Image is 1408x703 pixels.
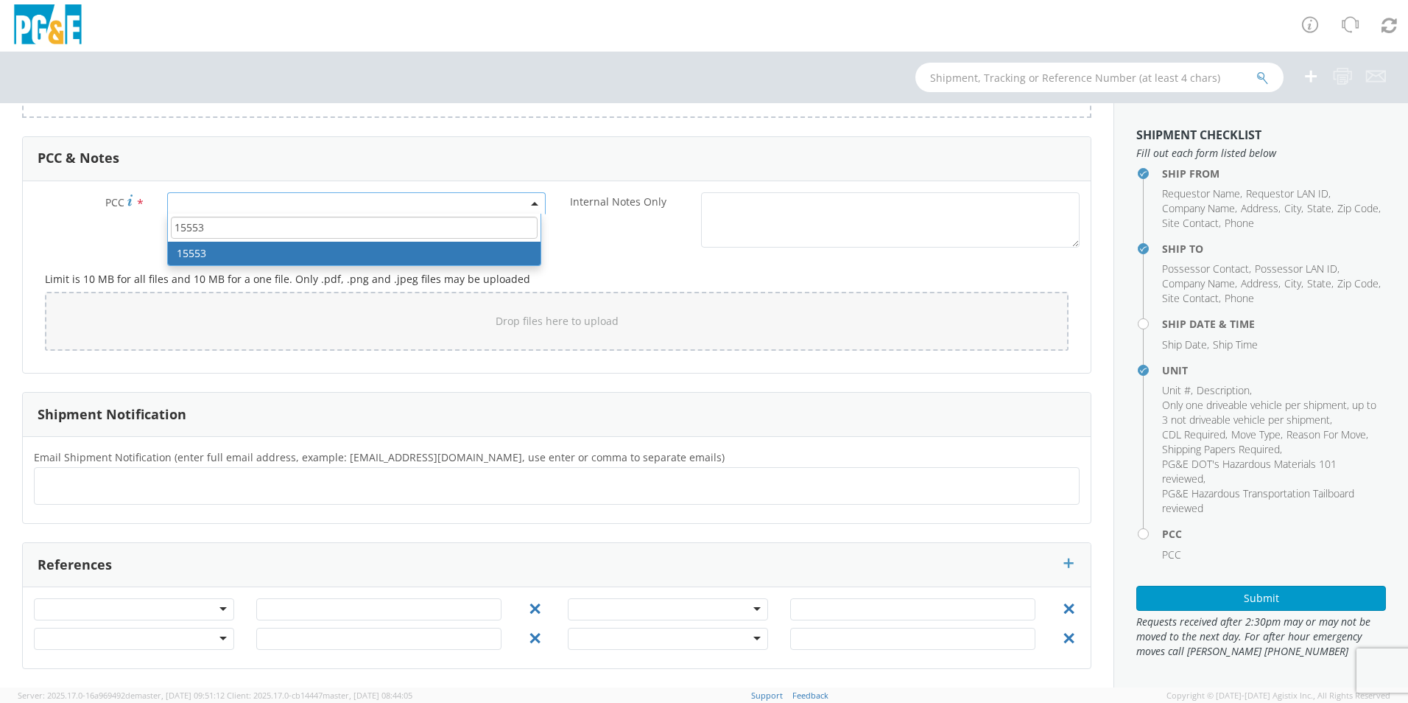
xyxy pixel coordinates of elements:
[1162,528,1386,539] h4: PCC
[1166,690,1390,702] span: Copyright © [DATE]-[DATE] Agistix Inc., All Rights Reserved
[1337,276,1379,290] span: Zip Code
[1136,615,1386,659] span: Requests received after 2:30pm may or may not be moved to the next day. For after hour emergency ...
[1241,276,1281,291] li: ,
[1162,291,1221,306] li: ,
[1162,383,1193,398] li: ,
[1231,427,1283,442] li: ,
[45,273,1069,284] h5: Limit is 10 MB for all files and 10 MB for a one file. Only .pdf, .png and .jpeg files may be upl...
[1213,337,1258,351] span: Ship Time
[1162,457,1337,486] span: PG&E DOT's Hazardous Materials 101 reviewed
[1284,201,1301,215] span: City
[1307,276,1334,291] li: ,
[1162,398,1376,427] span: Only one driveable vehicle per shipment, up to 3 not driveable vehicle per shipment
[1162,337,1209,352] li: ,
[168,242,541,265] li: 15553
[1225,216,1254,230] span: Phone
[1162,201,1237,216] li: ,
[1241,276,1278,290] span: Address
[1162,337,1207,351] span: Ship Date
[1284,201,1303,216] li: ,
[1162,442,1280,456] span: Shipping Papers Required
[1246,186,1328,200] span: Requestor LAN ID
[1162,427,1225,441] span: CDL Required
[1337,276,1381,291] li: ,
[915,63,1284,92] input: Shipment, Tracking or Reference Number (at least 4 chars)
[135,690,225,701] span: master, [DATE] 09:51:12
[1136,127,1261,143] strong: Shipment Checklist
[1136,586,1386,611] button: Submit
[1162,457,1382,486] li: ,
[1162,318,1386,329] h4: Ship Date & Time
[570,195,666,209] span: Internal Notes Only
[1255,262,1340,276] li: ,
[1246,186,1331,201] li: ,
[1337,201,1379,215] span: Zip Code
[1162,486,1354,515] span: PG&E Hazardous Transportation Tailboard reviewed
[1162,276,1235,290] span: Company Name
[1162,262,1249,276] span: Possessor Contact
[1231,427,1281,441] span: Move Type
[496,314,619,328] span: Drop files here to upload
[1162,186,1242,201] li: ,
[38,151,119,166] h3: PCC & Notes
[792,690,828,701] a: Feedback
[1337,201,1381,216] li: ,
[1286,427,1368,442] li: ,
[1197,383,1252,398] li: ,
[1284,276,1301,290] span: City
[1241,201,1278,215] span: Address
[1284,276,1303,291] li: ,
[1162,365,1386,376] h4: Unit
[1162,442,1282,457] li: ,
[1162,186,1240,200] span: Requestor Name
[1136,146,1386,161] span: Fill out each form listed below
[1162,262,1251,276] li: ,
[1162,201,1235,215] span: Company Name
[1162,548,1181,562] span: PCC
[1255,262,1337,276] span: Possessor LAN ID
[1162,243,1386,254] h4: Ship To
[1162,291,1219,305] span: Site Contact
[105,195,124,209] span: PCC
[1286,427,1366,441] span: Reason For Move
[18,690,225,701] span: Server: 2025.17.0-16a969492de
[1307,276,1331,290] span: State
[227,690,412,701] span: Client: 2025.17.0-cb14447
[751,690,783,701] a: Support
[1225,291,1254,305] span: Phone
[1162,216,1219,230] span: Site Contact
[1197,383,1250,397] span: Description
[1162,276,1237,291] li: ,
[1162,383,1191,397] span: Unit #
[1162,398,1382,427] li: ,
[1162,216,1221,231] li: ,
[38,558,112,573] h3: References
[38,408,186,422] h3: Shipment Notification
[34,450,725,464] span: Email Shipment Notification (enter full email address, example: jdoe01@agistix.com, use enter or ...
[1241,201,1281,216] li: ,
[1162,427,1228,442] li: ,
[1307,201,1331,215] span: State
[323,690,412,701] span: master, [DATE] 08:44:05
[11,4,85,48] img: pge-logo-06675f144f4cfa6a6814.png
[1307,201,1334,216] li: ,
[1162,168,1386,179] h4: Ship From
